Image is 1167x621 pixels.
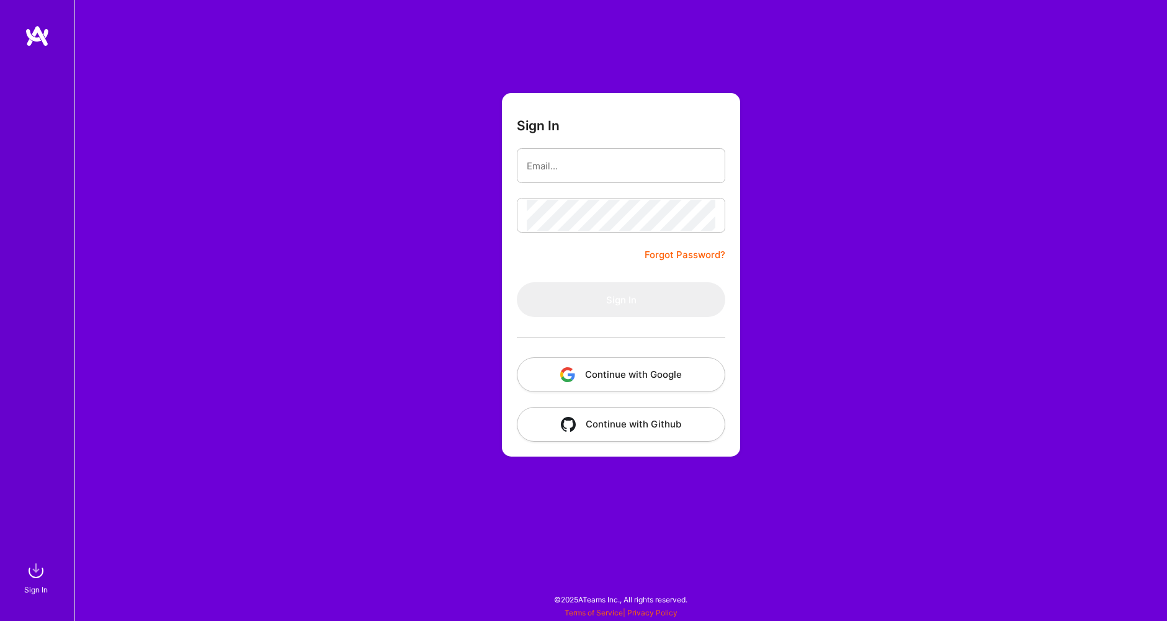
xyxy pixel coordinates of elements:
[627,608,677,617] a: Privacy Policy
[26,558,48,596] a: sign inSign In
[645,248,725,262] a: Forgot Password?
[560,367,575,382] img: icon
[74,584,1167,615] div: © 2025 ATeams Inc., All rights reserved.
[25,25,50,47] img: logo
[565,608,677,617] span: |
[517,118,560,133] h3: Sign In
[517,407,725,442] button: Continue with Github
[561,417,576,432] img: icon
[517,282,725,317] button: Sign In
[24,558,48,583] img: sign in
[517,357,725,392] button: Continue with Google
[527,150,715,182] input: Email...
[565,608,623,617] a: Terms of Service
[24,583,48,596] div: Sign In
